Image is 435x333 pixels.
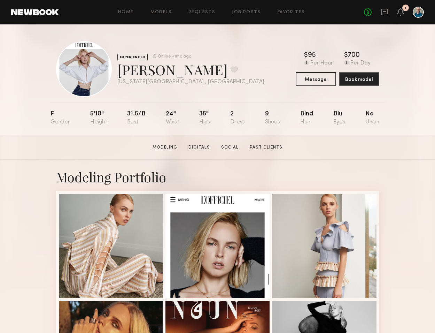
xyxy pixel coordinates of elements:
[158,54,191,59] div: Online +1mo ago
[117,54,148,60] div: EXPERIENCED
[186,144,213,151] a: Digitals
[265,111,280,125] div: 9
[405,6,406,10] div: 1
[150,144,180,151] a: Modeling
[339,72,379,86] button: Book model
[278,10,305,15] a: Favorites
[344,52,348,59] div: $
[304,52,308,59] div: $
[127,111,146,125] div: 31.5/b
[117,60,264,79] div: [PERSON_NAME]
[247,144,285,151] a: Past Clients
[308,52,316,59] div: 95
[230,111,245,125] div: 2
[117,79,264,85] div: [US_STATE][GEOGRAPHIC_DATA] , [GEOGRAPHIC_DATA]
[300,111,313,125] div: Blnd
[365,111,379,125] div: No
[333,111,345,125] div: Blu
[232,10,261,15] a: Job Posts
[199,111,210,125] div: 35"
[188,10,215,15] a: Requests
[118,10,134,15] a: Home
[348,52,360,59] div: 700
[56,168,379,186] div: Modeling Portfolio
[150,10,172,15] a: Models
[166,111,179,125] div: 24"
[218,144,241,151] a: Social
[51,111,70,125] div: F
[310,60,333,67] div: Per Hour
[90,111,107,125] div: 5'10"
[296,72,336,86] button: Message
[350,60,371,67] div: Per Day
